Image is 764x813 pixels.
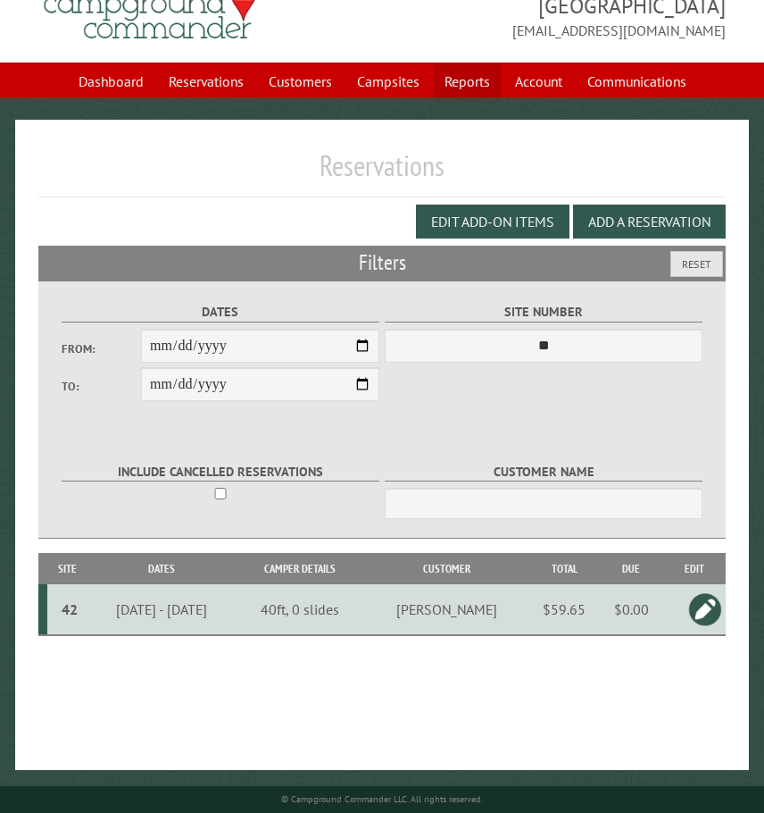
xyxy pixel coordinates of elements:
div: [DATE] - [DATE] [90,600,233,618]
button: Add a Reservation [573,205,726,239]
th: Total [528,553,600,584]
small: © Campground Commander LLC. All rights reserved. [281,793,483,805]
a: Account [504,64,573,98]
a: Reports [434,64,501,98]
h2: Filters [38,246,726,280]
label: From: [62,340,141,357]
th: Dates [87,553,236,584]
a: Reservations [158,64,254,98]
button: Reset [670,251,723,277]
a: Communications [577,64,697,98]
label: Include Cancelled Reservations [62,462,379,482]
th: Site [47,553,87,584]
a: Campsites [346,64,430,98]
td: $59.65 [528,584,600,635]
a: Dashboard [68,64,154,98]
label: Dates [62,302,379,323]
label: To: [62,378,141,395]
div: 42 [54,600,85,618]
th: Edit [662,553,726,584]
label: Customer Name [385,462,702,482]
label: Site Number [385,302,702,323]
td: 40ft, 0 slides [236,584,365,635]
button: Edit Add-on Items [416,205,569,239]
th: Customer [365,553,528,584]
th: Due [600,553,662,584]
td: $0.00 [600,584,662,635]
h1: Reservations [38,148,726,197]
th: Camper Details [236,553,365,584]
a: Customers [258,64,343,98]
td: [PERSON_NAME] [365,584,528,635]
